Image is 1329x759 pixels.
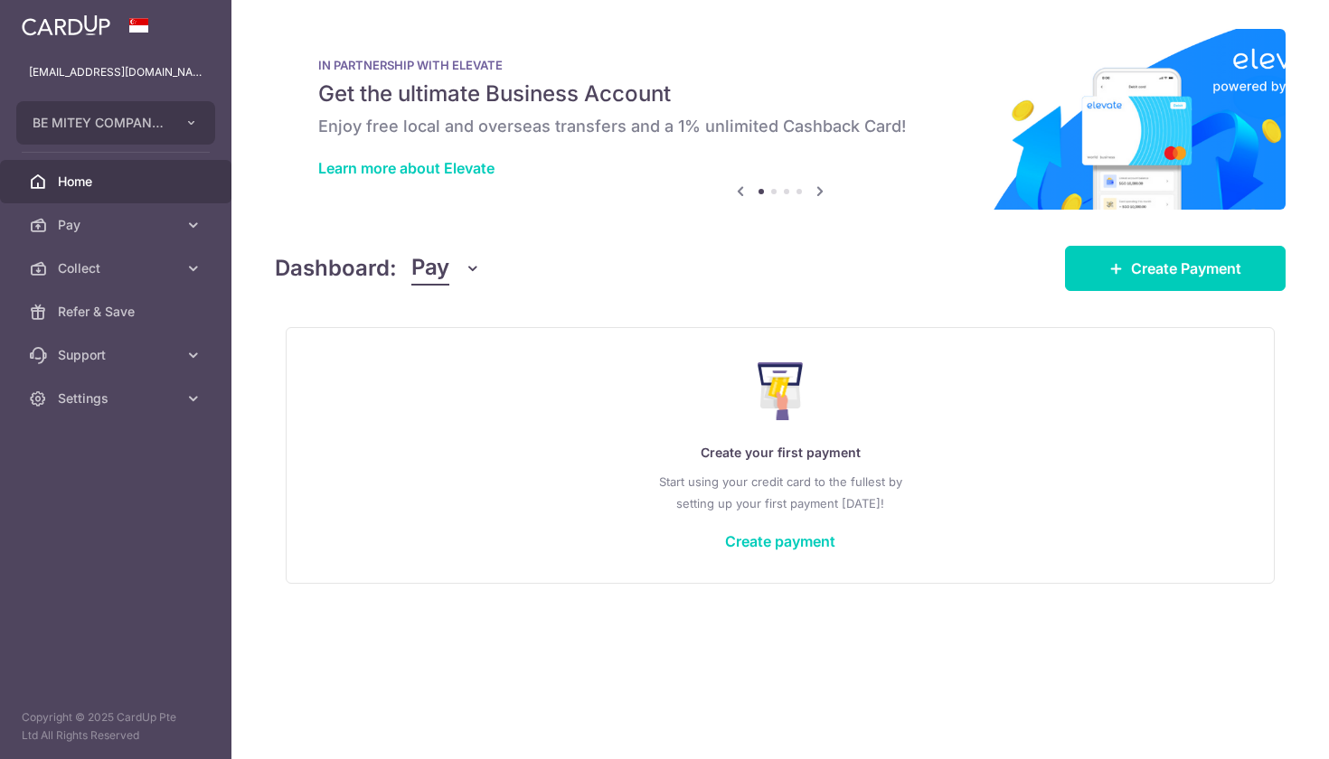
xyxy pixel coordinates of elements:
[29,63,203,81] p: [EMAIL_ADDRESS][DOMAIN_NAME]
[318,116,1242,137] h6: Enjoy free local and overseas transfers and a 1% unlimited Cashback Card!
[1131,258,1241,279] span: Create Payment
[58,259,177,277] span: Collect
[323,471,1238,514] p: Start using your credit card to the fullest by setting up your first payment [DATE]!
[22,14,110,36] img: CardUp
[318,159,495,177] a: Learn more about Elevate
[33,114,166,132] span: BE MITEY COMPANY PTE. LTD.
[275,252,397,285] h4: Dashboard:
[58,346,177,364] span: Support
[58,216,177,234] span: Pay
[318,80,1242,108] h5: Get the ultimate Business Account
[411,251,481,286] button: Pay
[323,442,1238,464] p: Create your first payment
[318,58,1242,72] p: IN PARTNERSHIP WITH ELEVATE
[16,101,215,145] button: BE MITEY COMPANY PTE. LTD.
[411,251,449,286] span: Pay
[725,532,835,550] a: Create payment
[58,389,177,408] span: Settings
[58,173,177,191] span: Home
[58,303,177,321] span: Refer & Save
[1065,246,1286,291] a: Create Payment
[758,362,804,420] img: Make Payment
[275,29,1286,210] img: Renovation banner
